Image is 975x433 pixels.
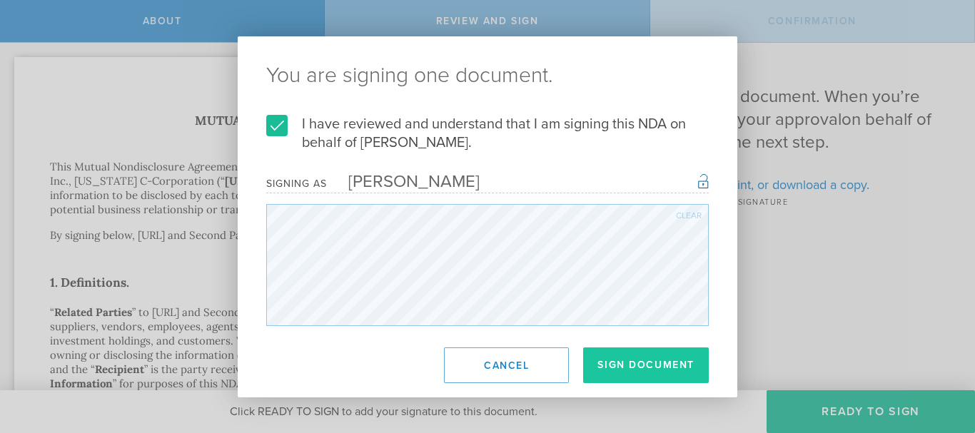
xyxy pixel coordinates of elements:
div: Signing as [266,178,327,190]
label: I have reviewed and understand that I am signing this NDA on behalf of [PERSON_NAME]. [266,115,709,152]
button: Sign Document [583,347,709,383]
ng-pluralize: You are signing one document. [266,65,709,86]
button: Cancel [444,347,569,383]
iframe: Chat Widget [904,322,975,390]
div: [PERSON_NAME] [327,171,480,192]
